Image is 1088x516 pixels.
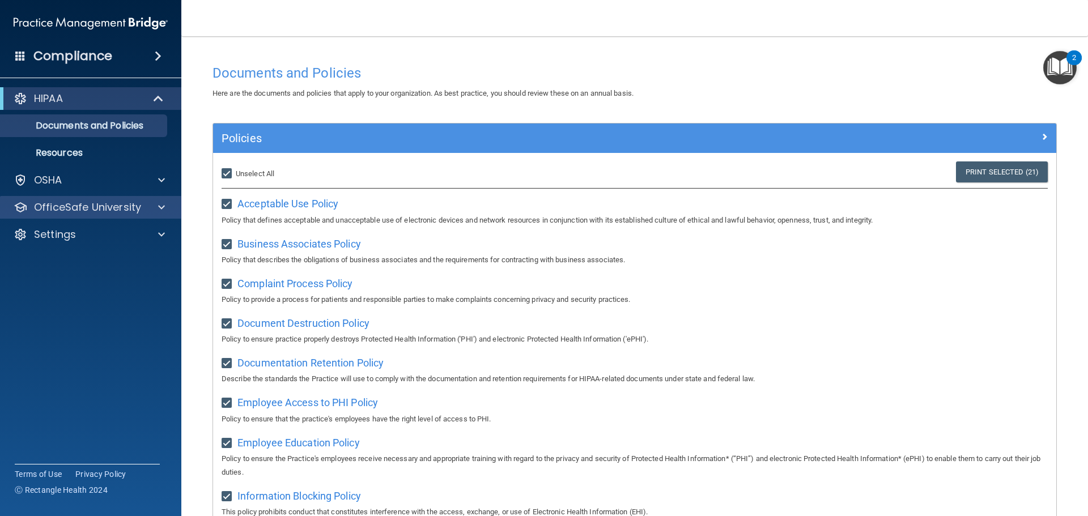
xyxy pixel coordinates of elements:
[14,228,165,241] a: Settings
[237,490,361,502] span: Information Blocking Policy
[237,317,369,329] span: Document Destruction Policy
[222,253,1048,267] p: Policy that describes the obligations of business associates and the requirements for contracting...
[222,214,1048,227] p: Policy that defines acceptable and unacceptable use of electronic devices and network resources i...
[1072,58,1076,73] div: 2
[7,147,162,159] p: Resources
[14,12,168,35] img: PMB logo
[956,161,1048,182] a: Print Selected (21)
[222,132,837,144] h5: Policies
[222,129,1048,147] a: Policies
[222,169,235,178] input: Unselect All
[15,468,62,480] a: Terms of Use
[222,452,1048,479] p: Policy to ensure the Practice's employees receive necessary and appropriate training with regard ...
[222,332,1048,346] p: Policy to ensure practice properly destroys Protected Health Information ('PHI') and electronic P...
[222,372,1048,386] p: Describe the standards the Practice will use to comply with the documentation and retention requi...
[222,293,1048,306] p: Policy to provide a process for patients and responsible parties to make complaints concerning pr...
[34,92,63,105] p: HIPAA
[237,437,360,449] span: Employee Education Policy
[75,468,126,480] a: Privacy Policy
[236,169,274,178] span: Unselect All
[892,436,1074,481] iframe: Drift Widget Chat Controller
[33,48,112,64] h4: Compliance
[1043,51,1077,84] button: Open Resource Center, 2 new notifications
[237,396,378,408] span: Employee Access to PHI Policy
[237,238,361,250] span: Business Associates Policy
[212,66,1057,80] h4: Documents and Policies
[212,89,634,97] span: Here are the documents and policies that apply to your organization. As best practice, you should...
[222,412,1048,426] p: Policy to ensure that the practice's employees have the right level of access to PHI.
[237,278,352,289] span: Complaint Process Policy
[34,173,62,187] p: OSHA
[237,357,384,369] span: Documentation Retention Policy
[7,120,162,131] p: Documents and Policies
[34,201,141,214] p: OfficeSafe University
[237,198,338,210] span: Acceptable Use Policy
[14,201,165,214] a: OfficeSafe University
[34,228,76,241] p: Settings
[15,484,108,496] span: Ⓒ Rectangle Health 2024
[14,173,165,187] a: OSHA
[14,92,164,105] a: HIPAA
